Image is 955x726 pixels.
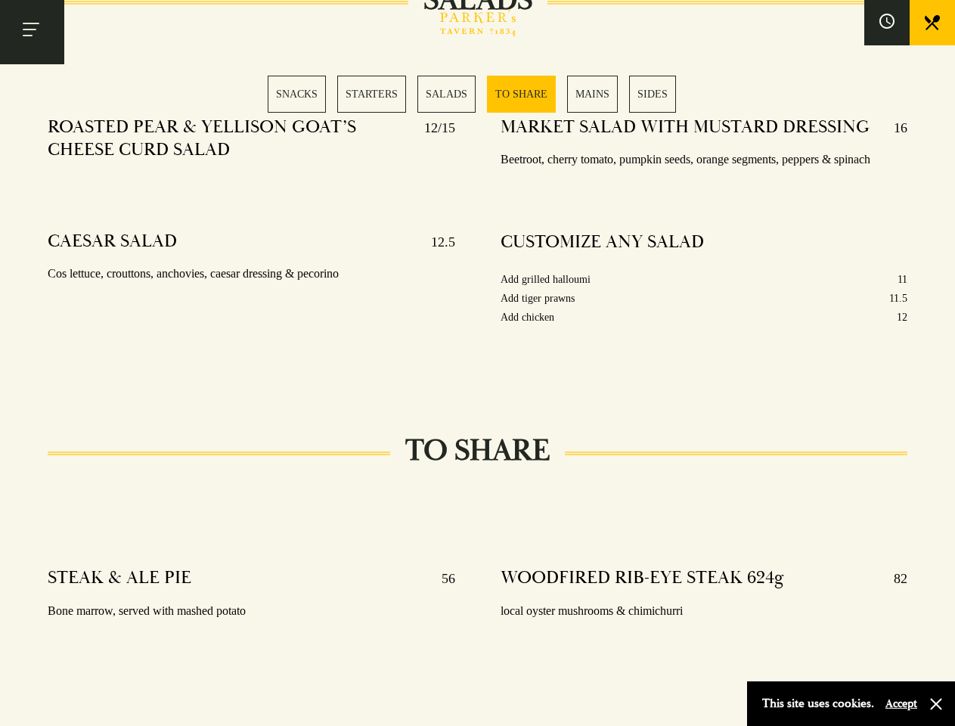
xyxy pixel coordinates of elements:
p: Add grilled halloumi [501,270,591,289]
h4: CUSTOMIZE ANY SALAD [501,231,704,253]
a: 6 / 6 [629,76,676,113]
button: Close and accept [929,697,944,712]
p: 56 [426,566,455,591]
h2: TO SHARE [390,433,565,469]
a: 1 / 6 [268,76,326,113]
p: 12.5 [416,230,455,254]
p: This site uses cookies. [762,693,874,715]
p: Cos lettuce, crouttons, anchovies, caesar dressing & pecorino [48,263,454,285]
h4: WOODFIRED RIB-EYE STEAK 624g [501,566,784,591]
p: Add tiger prawns [501,289,575,308]
h4: STEAK & ALE PIE [48,566,191,591]
h4: CAESAR SALAD [48,230,177,254]
p: Add chicken [501,308,554,327]
p: 11 [898,270,907,289]
p: 11.5 [889,289,907,308]
a: 3 / 6 [417,76,476,113]
p: 82 [879,566,907,591]
p: Bone marrow, served with mashed potato [48,600,454,622]
p: local oyster mushrooms & chimichurri [501,600,907,622]
a: 4 / 6 [487,76,556,113]
button: Accept [885,697,917,711]
a: 2 / 6 [337,76,406,113]
p: 12 [897,308,907,327]
a: 5 / 6 [567,76,618,113]
p: Beetroot, cherry tomato, pumpkin seeds, orange segments, peppers & spinach [501,149,907,171]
